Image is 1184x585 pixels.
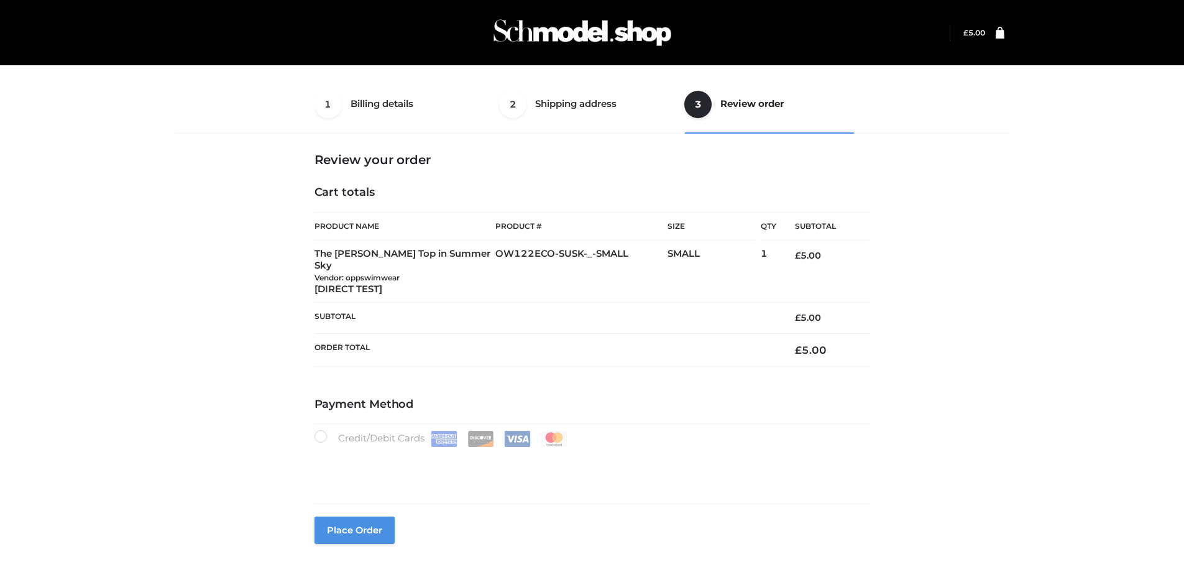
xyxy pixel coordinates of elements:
img: Schmodel Admin 964 [489,8,676,57]
h3: Review your order [314,152,870,167]
th: Qty [761,212,776,241]
bdi: 5.00 [795,344,827,356]
small: Vendor: oppswimwear [314,273,400,282]
th: Product # [495,212,668,241]
th: Order Total [314,333,777,366]
h4: Cart totals [314,186,870,200]
td: The [PERSON_NAME] Top in Summer Sky [DIRECT TEST] [314,241,496,303]
td: SMALL [668,241,761,303]
td: OW122ECO-SUSK-_-SMALL [495,241,668,303]
img: Mastercard [541,431,567,447]
label: Credit/Debit Cards [314,430,569,447]
span: £ [963,28,968,37]
th: Subtotal [314,303,777,333]
bdi: 5.00 [795,250,821,261]
button: Place order [314,517,395,544]
th: Size [668,213,755,241]
a: £5.00 [963,28,985,37]
span: £ [795,250,801,261]
iframe: Secure payment input frame [312,445,868,490]
img: Visa [504,431,531,447]
td: 1 [761,241,776,303]
h4: Payment Method [314,398,870,412]
span: £ [795,344,802,356]
span: £ [795,312,801,323]
img: Amex [431,431,457,447]
th: Product Name [314,212,496,241]
bdi: 5.00 [795,312,821,323]
img: Discover [467,431,494,447]
bdi: 5.00 [963,28,985,37]
th: Subtotal [776,213,870,241]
